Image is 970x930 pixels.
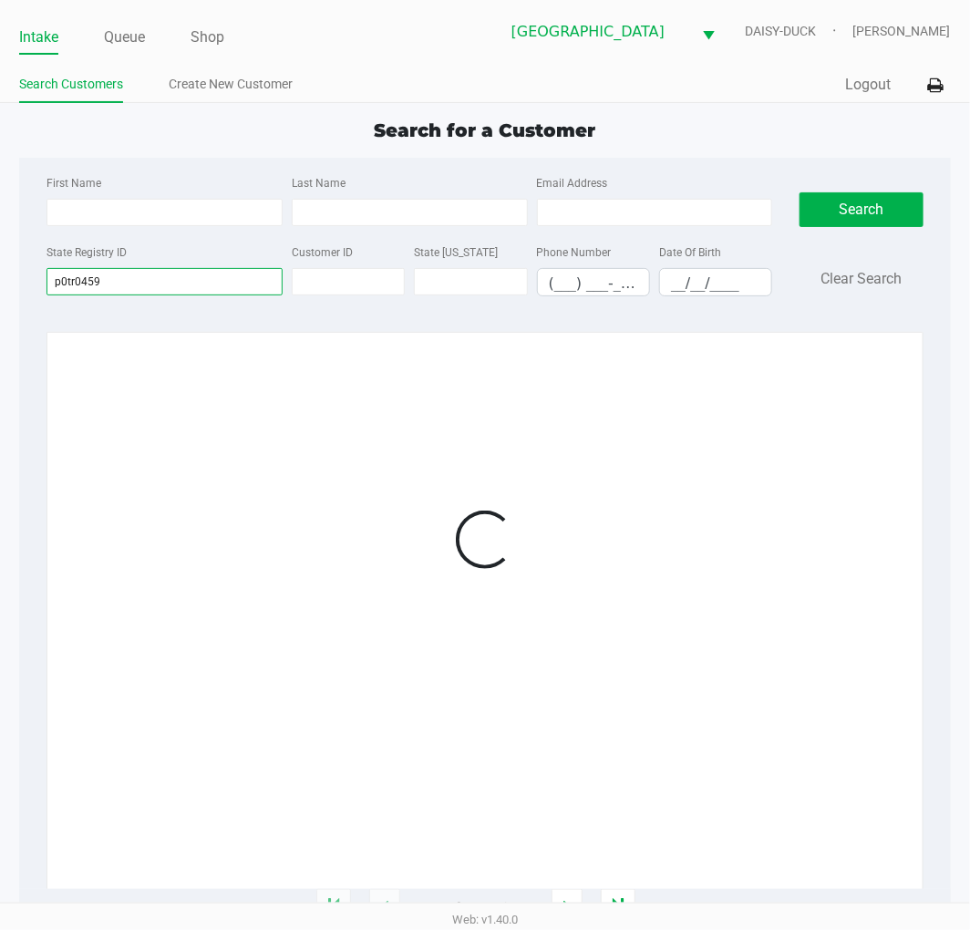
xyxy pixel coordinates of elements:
[369,889,400,925] app-submit-button: Previous
[19,25,58,50] a: Intake
[692,10,727,53] button: Select
[853,22,951,41] span: [PERSON_NAME]
[418,898,533,916] span: 1 - 20 of 900304 items
[659,268,772,296] kendo-maskedtextbox: Format: MM/DD/YYYY
[821,268,903,290] button: Clear Search
[375,119,596,141] span: Search for a Customer
[19,73,123,96] a: Search Customers
[46,244,127,261] label: State Registry ID
[292,175,346,191] label: Last Name
[316,889,351,925] app-submit-button: Move to first page
[537,268,650,296] kendo-maskedtextbox: Format: (999) 999-9999
[169,73,293,96] a: Create New Customer
[659,244,721,261] label: Date Of Birth
[511,21,681,43] span: [GEOGRAPHIC_DATA]
[746,22,853,41] span: DAISY-DUCK
[800,192,923,227] button: Search
[660,269,771,297] input: Format: MM/DD/YYYY
[537,175,608,191] label: Email Address
[846,74,892,96] button: Logout
[292,244,353,261] label: Customer ID
[104,25,145,50] a: Queue
[452,913,518,926] span: Web: v1.40.0
[538,269,649,297] input: Format: (999) 999-9999
[552,889,583,925] app-submit-button: Next
[46,175,101,191] label: First Name
[537,244,612,261] label: Phone Number
[414,244,498,261] label: State [US_STATE]
[601,889,635,925] app-submit-button: Move to last page
[191,25,224,50] a: Shop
